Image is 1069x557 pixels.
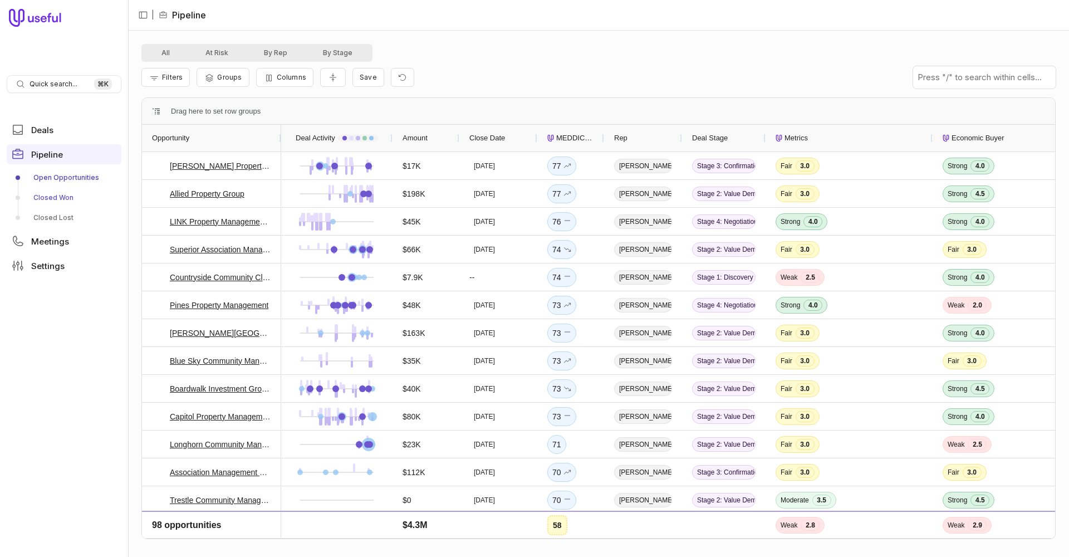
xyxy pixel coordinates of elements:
[474,301,495,310] time: [DATE]
[170,466,271,479] a: Association Management Group, Inc. Deal
[968,439,987,450] span: 2.5
[796,328,815,339] span: 3.0
[614,270,672,285] span: [PERSON_NAME]
[563,410,571,423] span: No change
[170,215,271,228] a: LINK Property Management - New Deal
[474,189,495,198] time: [DATE]
[970,272,989,283] span: 4.0
[7,120,121,140] a: Deals
[474,412,495,421] time: [DATE]
[552,438,561,451] div: 71
[963,244,982,255] span: 3.0
[403,521,421,535] div: $27K
[94,79,112,90] kbd: ⌘ K
[556,131,594,145] span: MEDDICC Score
[781,440,792,449] span: Fair
[784,131,808,145] span: Metrics
[197,68,249,87] button: Group Pipeline
[391,68,414,87] button: Reset view
[152,131,189,145] span: Opportunity
[963,355,982,367] span: 3.0
[692,131,728,145] span: Deal Stage
[403,131,428,145] span: Amount
[970,216,989,227] span: 4.0
[30,80,77,89] span: Quick search...
[963,467,982,478] span: 3.0
[552,271,571,284] div: 74
[563,215,571,228] span: No change
[474,245,495,254] time: [DATE]
[692,382,756,396] span: Stage 2: Value Demonstration
[614,187,672,201] span: [PERSON_NAME]
[614,437,672,452] span: [PERSON_NAME]
[170,299,268,312] a: Pines Property Management
[812,495,831,506] span: 3.5
[970,328,989,339] span: 4.0
[31,237,69,246] span: Meetings
[781,356,792,365] span: Fair
[474,356,495,365] time: [DATE]
[403,466,425,479] div: $112K
[796,355,815,367] span: 3.0
[469,131,505,145] span: Close Date
[277,73,306,81] span: Columns
[360,73,377,81] span: Save
[171,105,261,118] span: Drag here to set row groups
[614,465,672,480] span: [PERSON_NAME]
[403,438,421,451] div: $23K
[796,439,815,450] span: 3.0
[31,262,65,270] span: Settings
[781,273,797,282] span: Weak
[614,382,672,396] span: [PERSON_NAME]
[796,188,815,199] span: 3.0
[403,215,421,228] div: $45K
[552,326,571,340] div: 73
[7,231,121,251] a: Meetings
[781,329,792,338] span: Fair
[474,384,495,393] time: [DATE]
[692,242,756,257] span: Stage 2: Value Demonstration
[692,326,756,340] span: Stage 2: Value Demonstration
[552,299,571,312] div: 73
[7,144,121,164] a: Pipeline
[796,467,815,478] span: 3.0
[948,496,967,505] span: Strong
[614,493,672,507] span: [PERSON_NAME]
[474,440,495,449] time: [DATE]
[170,243,271,256] a: Superior Association Management Deal
[948,468,959,477] span: Fair
[563,494,571,507] span: No change
[948,412,967,421] span: Strong
[552,354,571,368] div: 73
[403,299,421,312] div: $48K
[474,329,495,338] time: [DATE]
[614,409,672,424] span: [PERSON_NAME]
[781,245,792,254] span: Fair
[151,8,154,22] span: |
[403,494,411,507] div: $0
[403,271,423,284] div: $7.9K
[474,468,495,477] time: [DATE]
[170,354,271,368] a: Blue Sky Community Management, LLC Deal
[970,160,989,172] span: 4.0
[796,244,815,255] span: 3.0
[948,189,967,198] span: Strong
[7,209,121,227] a: Closed Lost
[692,187,756,201] span: Stage 2: Value Demonstration
[31,126,53,134] span: Deals
[403,410,421,423] div: $80K
[305,46,370,60] button: By Stage
[552,410,571,423] div: 73
[614,214,672,229] span: [PERSON_NAME]
[803,300,822,311] span: 4.0
[159,8,206,22] li: Pipeline
[614,298,672,312] span: [PERSON_NAME]
[614,131,627,145] span: Rep
[552,382,571,395] div: 73
[781,412,792,421] span: Fair
[948,384,967,393] span: Strong
[948,329,967,338] span: Strong
[692,298,756,312] span: Stage 4: Negotiation
[952,131,1004,145] span: Economic Buyer
[781,217,800,226] span: Strong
